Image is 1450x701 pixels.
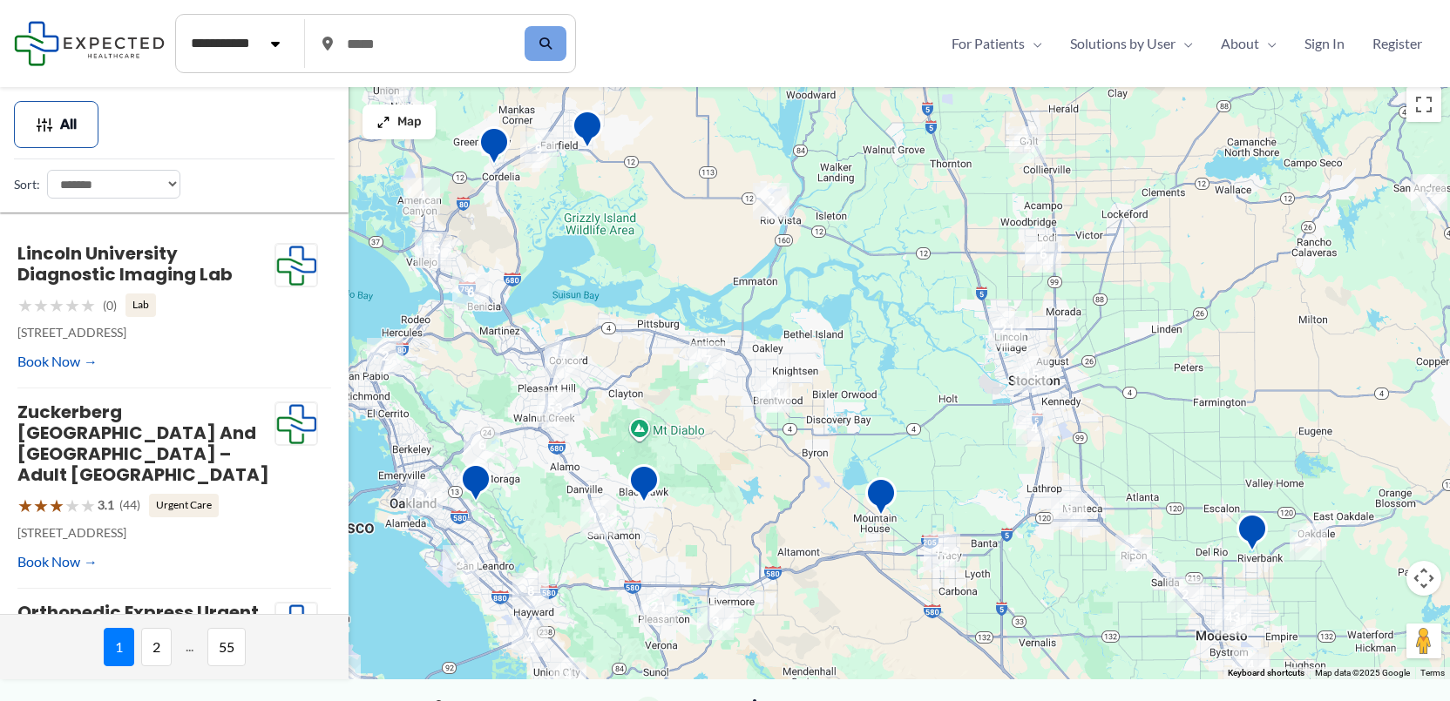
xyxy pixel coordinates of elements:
[445,267,496,318] div: 6
[396,171,447,221] div: 4
[543,650,593,701] div: 4
[1006,349,1057,400] div: 15
[1160,570,1210,620] div: 2
[104,628,134,666] span: 1
[538,334,588,385] div: 7
[530,383,580,434] div: 53
[49,489,64,522] span: ★
[17,289,33,321] span: ★
[1315,668,1410,677] span: Map data ©2025 Google
[938,30,1056,57] a: For PatientsMenu Toggle
[60,118,77,131] span: All
[17,400,269,487] a: Zuckerberg [GEOGRAPHIC_DATA] and [GEOGRAPHIC_DATA] – Adult [GEOGRAPHIC_DATA]
[1304,30,1345,57] span: Sign In
[17,321,274,344] p: [STREET_ADDRESS]
[33,289,49,321] span: ★
[1359,30,1436,57] a: Register
[17,522,274,544] p: [STREET_ADDRESS]
[505,613,555,664] div: 4
[513,125,564,175] div: 9
[17,600,259,645] a: Orthopedic Express Urgent Care
[1108,528,1159,578] div: 5
[17,489,33,522] span: ★
[1230,506,1275,564] div: Riverbank Post-Acute
[682,335,733,386] div: 7
[33,489,49,522] span: ★
[952,30,1025,57] span: For Patients
[1221,30,1259,57] span: About
[1291,30,1359,57] a: Sign In
[1070,30,1176,57] span: Solutions by User
[103,294,117,317] span: (0)
[1372,30,1422,57] span: Register
[376,115,390,129] img: Maximize
[275,402,317,446] img: Expected Healthcare Logo
[621,457,667,516] div: The Reutlinger Community
[141,628,172,666] span: 2
[1406,561,1441,596] button: Map camera controls
[1176,30,1193,57] span: Menu Toggle
[1406,87,1441,122] button: Toggle fullscreen view
[1207,30,1291,57] a: AboutMenu Toggle
[125,293,156,316] span: Lab
[275,244,317,287] img: Expected Healthcare Logo
[573,493,624,543] div: 12
[1259,30,1277,57] span: Menu Toggle
[1228,667,1304,679] button: Keyboard shortcuts
[179,628,200,666] span: ...
[36,116,53,133] img: Filter
[749,369,799,420] div: 14
[1406,623,1441,658] button: Drag Pegman onto the map to open Street View
[399,472,450,522] div: 54
[360,331,410,381] div: 2
[858,470,904,529] div: Assure Primary and Urgent Care
[634,582,684,632] div: 21
[98,494,114,516] span: 3.1
[457,420,507,470] div: 6
[275,603,317,646] img: Expected Healthcare Logo
[917,527,967,577] div: 15
[80,489,96,522] span: ★
[982,304,1033,354] div: 21
[1420,668,1445,677] a: Terms
[397,115,422,130] span: Map
[14,21,165,65] img: Expected Healthcare Logo - side, dark font, small
[80,289,96,321] span: ★
[1018,229,1068,280] div: 6
[1225,640,1276,691] div: 4
[690,597,741,647] div: 3
[17,549,98,575] a: Book Now
[1283,516,1333,567] div: 2
[17,348,98,374] a: Book Now
[505,566,556,617] div: 8
[64,489,80,522] span: ★
[1025,30,1042,57] span: Menu Toggle
[746,176,796,226] div: 2
[1044,486,1094,536] div: 9
[14,101,98,148] button: All
[17,241,233,286] a: Lincoln university diagnostic imaging lab
[119,494,140,516] span: (44)
[362,104,436,139] button: Map
[1208,592,1258,643] div: 43
[453,456,498,515] div: Ivy Park at Oakland Hills
[1002,119,1053,170] div: 2
[1009,403,1060,454] div: 4
[14,173,40,196] label: Sort:
[64,289,80,321] span: ★
[436,538,486,589] div: 3
[408,225,458,275] div: 15
[207,628,246,666] span: 55
[149,494,219,516] span: Urgent Care
[565,103,610,161] div: Aging In The Bay 2
[49,289,64,321] span: ★
[1056,30,1207,57] a: Solutions by UserMenu Toggle
[471,119,517,178] div: UCSF Pediatric Echocardiography Imaging Program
